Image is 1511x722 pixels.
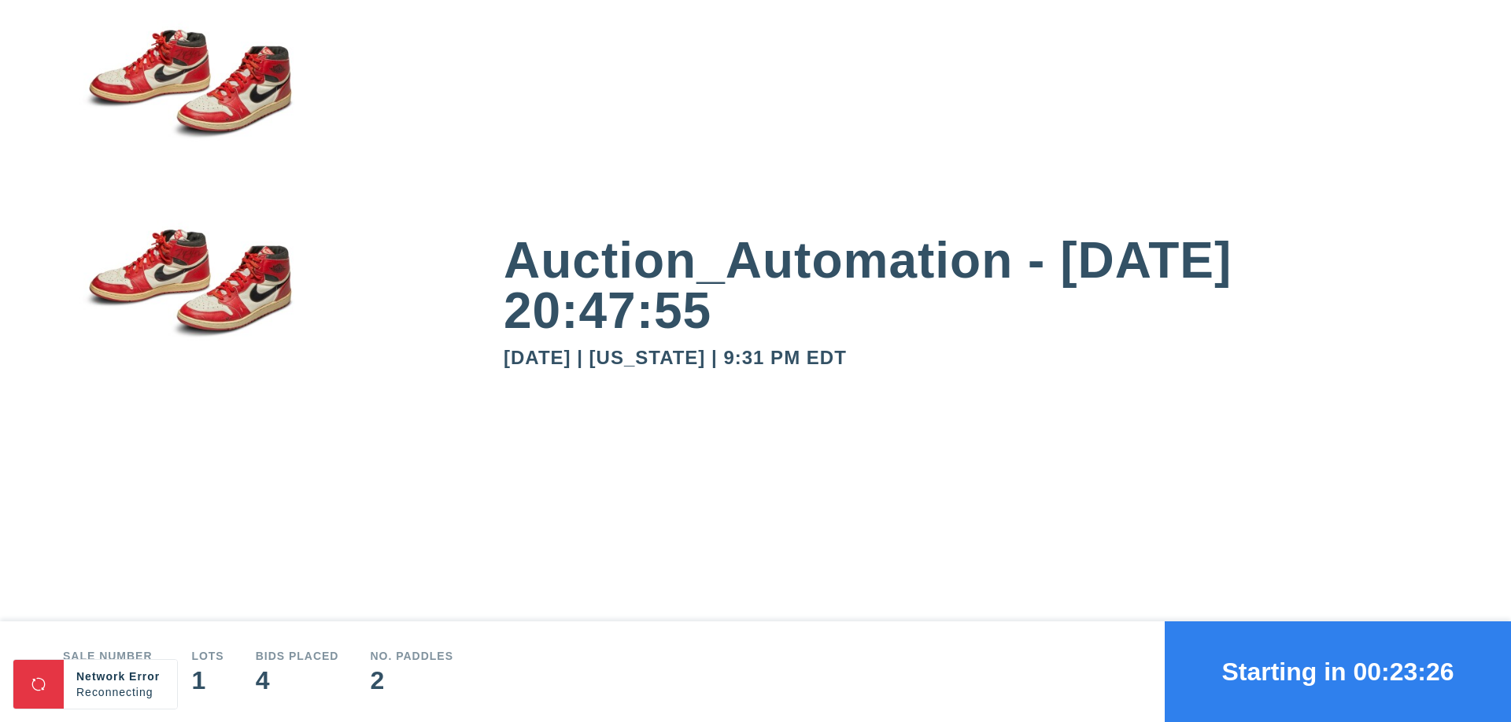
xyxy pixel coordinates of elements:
div: Reconnecting [76,684,164,700]
div: [DATE] | [US_STATE] | 9:31 PM EDT [504,348,1448,367]
div: 2 [370,668,453,693]
div: 1 [191,668,224,693]
div: No. Paddles [370,650,453,661]
button: Starting in 00:23:26 [1165,621,1511,722]
div: Auction_Automation - [DATE] 20:47:55 [504,235,1448,336]
div: Network Error [76,669,164,684]
div: Lots [191,650,224,661]
div: Bids Placed [256,650,339,661]
div: 4 [256,668,339,693]
div: Sale number [63,650,160,661]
